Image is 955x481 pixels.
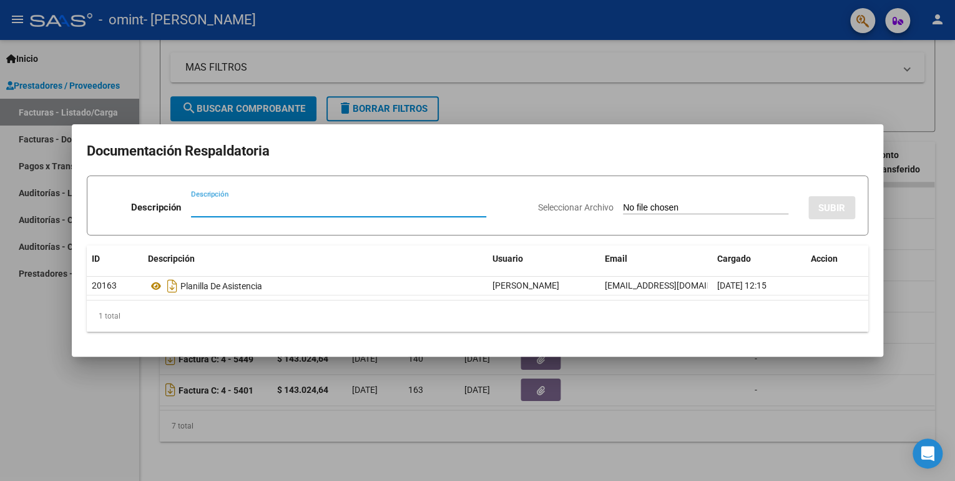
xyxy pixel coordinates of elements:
[605,280,743,290] span: [EMAIL_ADDRESS][DOMAIN_NAME]
[811,254,838,264] span: Accion
[717,254,751,264] span: Cargado
[143,245,487,272] datatable-header-cell: Descripción
[538,202,614,212] span: Seleccionar Archivo
[818,202,845,214] span: SUBIR
[87,139,868,163] h2: Documentación Respaldatoria
[92,280,117,290] span: 20163
[712,245,806,272] datatable-header-cell: Cargado
[492,254,523,264] span: Usuario
[808,196,855,219] button: SUBIR
[131,201,181,215] p: Descripción
[87,300,868,332] div: 1 total
[148,276,482,296] div: Planilla De Asistencia
[605,254,627,264] span: Email
[92,254,100,264] span: ID
[492,280,559,290] span: [PERSON_NAME]
[487,245,600,272] datatable-header-cell: Usuario
[717,280,766,290] span: [DATE] 12:15
[806,245,868,272] datatable-header-cell: Accion
[600,245,712,272] datatable-header-cell: Email
[87,245,143,272] datatable-header-cell: ID
[148,254,195,264] span: Descripción
[164,276,180,296] i: Descargar documento
[913,439,943,469] div: Open Intercom Messenger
